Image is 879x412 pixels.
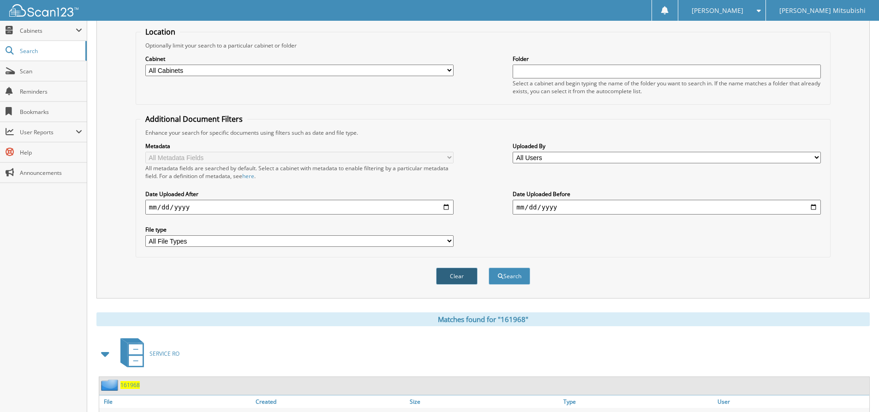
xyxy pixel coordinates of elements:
[513,200,821,215] input: end
[20,169,82,177] span: Announcements
[145,226,454,233] label: File type
[513,190,821,198] label: Date Uploaded Before
[120,381,140,389] a: 161968
[145,164,454,180] div: All metadata fields are searched by default. Select a cabinet with metadata to enable filtering b...
[141,129,825,137] div: Enhance your search for specific documents using filters such as date and file type.
[513,142,821,150] label: Uploaded By
[20,108,82,116] span: Bookmarks
[141,114,247,124] legend: Additional Document Filters
[692,8,743,13] span: [PERSON_NAME]
[407,395,562,408] a: Size
[779,8,866,13] span: [PERSON_NAME] Mitsubishi
[489,268,530,285] button: Search
[145,55,454,63] label: Cabinet
[20,128,76,136] span: User Reports
[96,312,870,326] div: Matches found for "161968"
[141,42,825,49] div: Optionally limit your search to a particular cabinet or folder
[20,67,82,75] span: Scan
[561,395,715,408] a: Type
[145,142,454,150] label: Metadata
[141,27,180,37] legend: Location
[253,395,407,408] a: Created
[9,4,78,17] img: scan123-logo-white.svg
[513,79,821,95] div: Select a cabinet and begin typing the name of the folder you want to search in. If the name match...
[20,47,81,55] span: Search
[145,200,454,215] input: start
[115,335,179,372] a: SERVICE RO
[20,149,82,156] span: Help
[99,395,253,408] a: File
[20,27,76,35] span: Cabinets
[149,350,179,358] span: SERVICE RO
[833,368,879,412] iframe: Chat Widget
[513,55,821,63] label: Folder
[101,379,120,391] img: folder2.png
[436,268,478,285] button: Clear
[242,172,254,180] a: here
[145,190,454,198] label: Date Uploaded After
[20,88,82,96] span: Reminders
[715,395,869,408] a: User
